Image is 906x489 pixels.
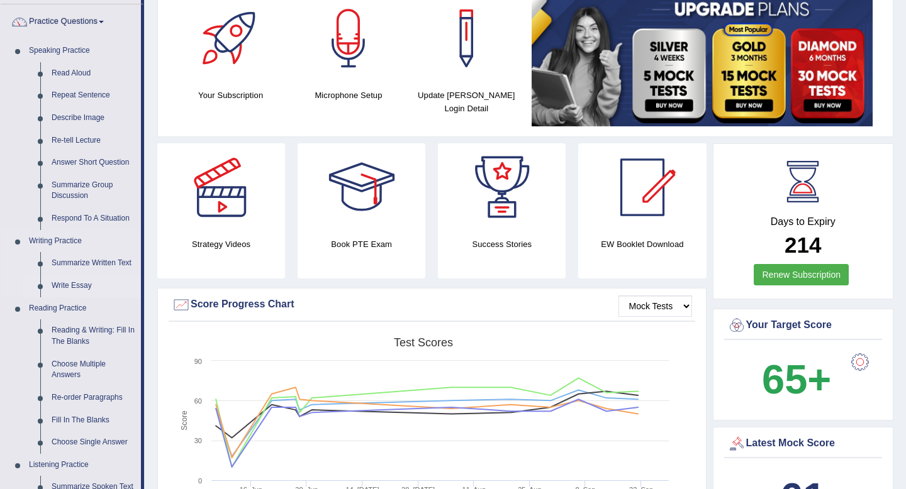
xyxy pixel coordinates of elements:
a: Summarize Group Discussion [46,174,141,207]
a: Choose Multiple Answers [46,353,141,387]
text: 0 [198,477,202,485]
a: Re-order Paragraphs [46,387,141,409]
a: Re-tell Lecture [46,129,141,152]
h4: Your Subscription [178,89,283,102]
a: Practice Questions [1,4,141,36]
a: Summarize Written Text [46,252,141,275]
text: 30 [194,437,202,444]
tspan: Score [180,410,189,431]
a: Reading Practice [23,297,141,320]
a: Respond To A Situation [46,207,141,230]
a: Reading & Writing: Fill In The Blanks [46,319,141,353]
a: Listening Practice [23,454,141,476]
a: Speaking Practice [23,40,141,62]
a: Writing Practice [23,230,141,253]
a: Read Aloud [46,62,141,85]
a: Repeat Sentence [46,84,141,107]
b: 214 [785,233,821,257]
text: 60 [194,397,202,405]
a: Answer Short Question [46,151,141,174]
tspan: Test scores [394,336,453,349]
text: 90 [194,358,202,365]
a: Fill In The Blanks [46,409,141,432]
h4: EW Booklet Download [578,238,706,251]
a: Choose Single Answer [46,431,141,454]
a: Renew Subscription [754,264,849,285]
div: Your Target Score [727,316,880,335]
h4: Success Stories [438,238,566,251]
h4: Book PTE Exam [298,238,425,251]
div: Latest Mock Score [727,434,880,453]
h4: Update [PERSON_NAME] Login Detail [414,89,519,115]
a: Describe Image [46,107,141,129]
h4: Days to Expiry [727,216,880,228]
div: Score Progress Chart [172,295,692,314]
a: Write Essay [46,275,141,297]
b: 65+ [762,356,831,402]
h4: Strategy Videos [157,238,285,251]
h4: Microphone Setup [296,89,401,102]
